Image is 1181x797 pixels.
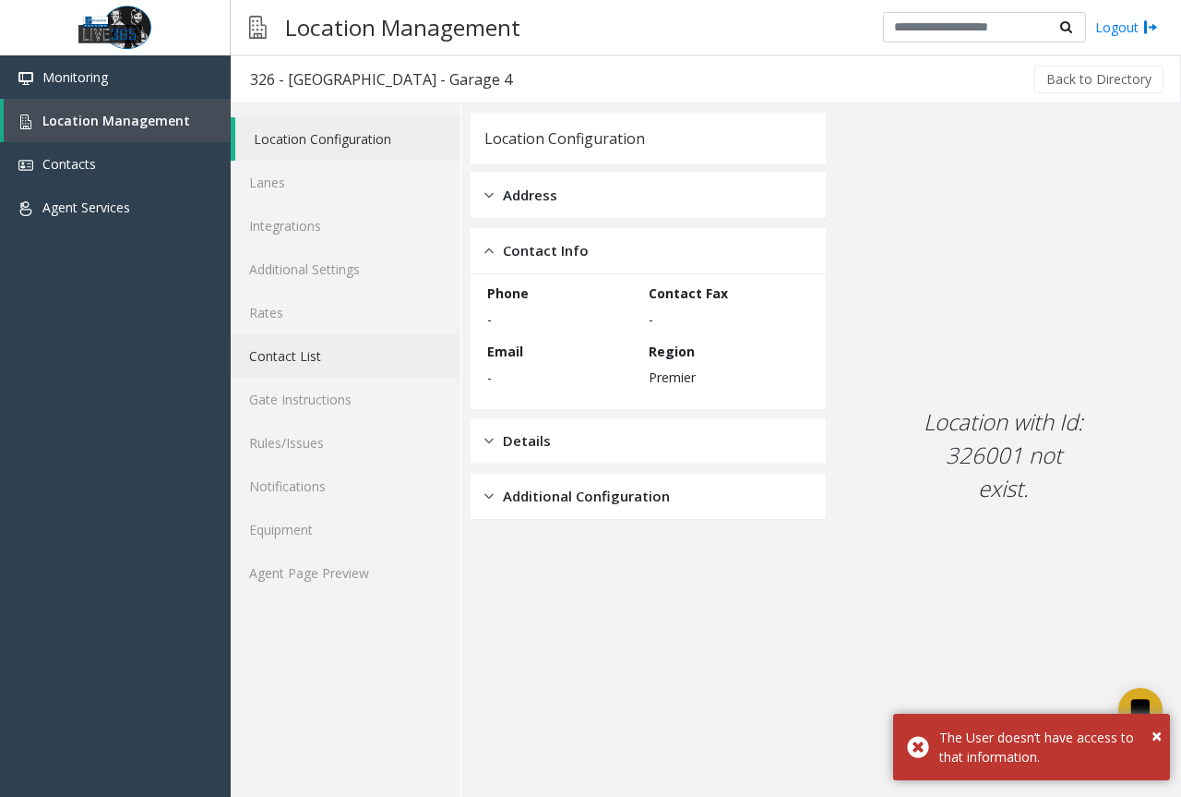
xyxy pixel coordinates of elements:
img: 'icon' [18,158,33,173]
p: Premier [649,368,801,387]
span: Additional Configuration [503,486,670,507]
span: Address [503,185,557,206]
span: × [1151,723,1162,748]
a: Agent Page Preview [231,551,460,595]
a: Rules/Issues [231,421,460,465]
button: Back to Directory [1034,66,1163,93]
a: Location Configuration [235,117,460,161]
p: - [649,309,801,329]
label: Email [487,342,523,361]
a: Rates [231,291,460,334]
a: Notifications [231,465,460,508]
label: Phone [487,284,529,303]
span: Contact Info [503,240,589,261]
div: Location Configuration [484,127,645,151]
div: The User doesn’t have access to that information. [939,728,1156,767]
h3: Location Management [276,5,530,50]
span: Monitoring [42,68,108,86]
img: closed [484,185,494,206]
a: Contact List [231,334,460,378]
img: closed [484,486,494,507]
div: 326 - [GEOGRAPHIC_DATA] - Garage 4 [250,67,512,91]
a: Location Management [4,99,231,142]
img: closed [484,430,494,452]
div: Location with Id: 326001 not exist. [826,313,1181,598]
img: 'icon' [18,201,33,216]
label: Region [649,342,695,361]
img: logout [1143,18,1158,37]
a: Gate Instructions [231,378,460,421]
img: 'icon' [18,71,33,86]
a: Logout [1095,18,1158,37]
span: Agent Services [42,199,130,216]
a: Equipment [231,508,460,551]
p: - [487,368,639,387]
img: pageIcon [249,5,267,50]
span: Details [503,430,551,452]
a: Additional Settings [231,248,460,291]
span: Location Management [42,112,190,129]
img: 'icon' [18,115,33,129]
label: Contact Fax [649,284,728,303]
a: Integrations [231,204,460,248]
p: - [487,309,639,329]
a: Lanes [231,161,460,204]
button: Close [1151,722,1162,750]
span: Contacts [42,155,96,173]
img: opened [484,240,494,261]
